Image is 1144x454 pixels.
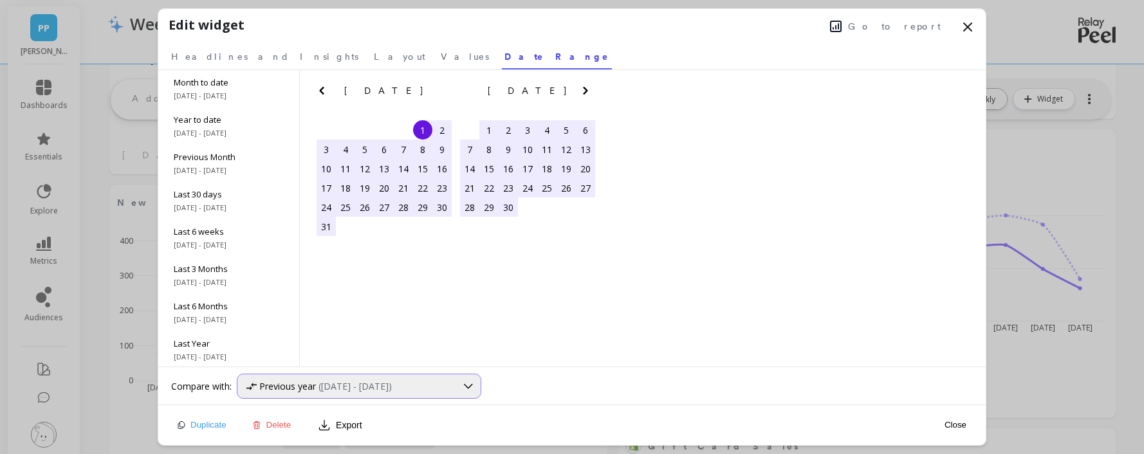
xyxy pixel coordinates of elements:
[174,114,284,125] span: Year to date
[174,263,284,275] span: Last 3 Months
[174,277,284,287] span: [DATE] - [DATE]
[318,380,392,392] span: ([DATE] - [DATE])
[336,197,355,217] div: Choose Monday, August 25th, 2025
[537,159,557,178] div: Choose Thursday, September 18th, 2025
[499,197,518,217] div: Choose Tuesday, September 30th, 2025
[460,159,479,178] div: Choose Sunday, September 14th, 2025
[518,159,537,178] div: Choose Wednesday, September 17th, 2025
[174,203,284,213] span: [DATE] - [DATE]
[557,120,576,140] div: Choose Friday, September 5th, 2025
[174,128,284,138] span: [DATE] - [DATE]
[174,91,284,101] span: [DATE] - [DATE]
[174,151,284,163] span: Previous Month
[413,178,432,197] div: Choose Friday, August 22nd, 2025
[537,120,557,140] div: Choose Thursday, September 4th, 2025
[313,415,367,435] button: Export
[413,140,432,159] div: Choose Friday, August 8th, 2025
[174,300,284,312] span: Last 6 Months
[190,420,226,430] span: Duplicate
[355,197,374,217] div: Choose Tuesday, August 26th, 2025
[457,83,478,104] button: Previous Month
[374,197,394,217] div: Choose Wednesday, August 27th, 2025
[441,50,489,63] span: Values
[413,120,432,140] div: Choose Friday, August 1st, 2025
[432,159,452,178] div: Choose Saturday, August 16th, 2025
[826,18,945,35] button: Go to report
[413,197,432,217] div: Choose Friday, August 29th, 2025
[355,178,374,197] div: Choose Tuesday, August 19th, 2025
[248,419,295,430] button: Delete
[178,421,185,429] img: duplicate icon
[174,338,284,349] span: Last Year
[432,140,452,159] div: Choose Saturday, August 9th, 2025
[317,217,336,236] div: Choose Sunday, August 31st, 2025
[344,86,425,96] span: [DATE]
[374,178,394,197] div: Choose Wednesday, August 20th, 2025
[434,83,455,104] button: Next Month
[432,120,452,140] div: Choose Saturday, August 2nd, 2025
[576,159,595,178] div: Choose Saturday, September 20th, 2025
[266,420,291,430] span: Delete
[479,178,499,197] div: Choose Monday, September 22nd, 2025
[537,178,557,197] div: Choose Thursday, September 25th, 2025
[499,159,518,178] div: Choose Tuesday, September 16th, 2025
[246,383,257,390] img: svg+xml;base64,PHN2ZyB3aWR0aD0iMTYiIGhlaWdodD0iMTIiIHZpZXdCb3g9IjAgMCAxNiAxMiIgZmlsbD0ibm9uZSIgeG...
[374,159,394,178] div: Choose Wednesday, August 13th, 2025
[174,188,284,200] span: Last 30 days
[479,159,499,178] div: Choose Monday, September 15th, 2025
[413,159,432,178] div: Choose Friday, August 15th, 2025
[317,159,336,178] div: Choose Sunday, August 10th, 2025
[518,140,537,159] div: Choose Wednesday, September 10th, 2025
[578,83,598,104] button: Next Month
[374,140,394,159] div: Choose Wednesday, August 6th, 2025
[576,120,595,140] div: Choose Saturday, September 6th, 2025
[171,380,232,393] label: Compare with:
[174,240,284,250] span: [DATE] - [DATE]
[317,140,336,159] div: Choose Sunday, August 3rd, 2025
[259,380,316,392] span: Previous year
[336,178,355,197] div: Choose Monday, August 18th, 2025
[174,314,284,325] span: [DATE] - [DATE]
[174,352,284,362] span: [DATE] - [DATE]
[848,20,941,33] span: Go to report
[171,50,358,63] span: Headlines and Insights
[394,178,413,197] div: Choose Thursday, August 21st, 2025
[479,120,499,140] div: Choose Monday, September 1st, 2025
[460,140,479,159] div: Choose Sunday, September 7th, 2025
[355,159,374,178] div: Choose Tuesday, August 12th, 2025
[174,165,284,176] span: [DATE] - [DATE]
[499,178,518,197] div: Choose Tuesday, September 23rd, 2025
[174,77,284,88] span: Month to date
[504,50,609,63] span: Date Range
[941,419,970,430] button: Close
[460,178,479,197] div: Choose Sunday, September 21st, 2025
[518,178,537,197] div: Choose Wednesday, September 24th, 2025
[169,40,975,69] nav: Tabs
[557,140,576,159] div: Choose Friday, September 12th, 2025
[317,197,336,217] div: Choose Sunday, August 24th, 2025
[336,159,355,178] div: Choose Monday, August 11th, 2025
[432,197,452,217] div: Choose Saturday, August 30th, 2025
[488,86,568,96] span: [DATE]
[355,140,374,159] div: Choose Tuesday, August 5th, 2025
[336,140,355,159] div: Choose Monday, August 4th, 2025
[174,419,230,430] button: Duplicate
[479,140,499,159] div: Choose Monday, September 8th, 2025
[499,120,518,140] div: Choose Tuesday, September 2nd, 2025
[460,197,479,217] div: Choose Sunday, September 28th, 2025
[518,120,537,140] div: Choose Wednesday, September 3rd, 2025
[479,197,499,217] div: Choose Monday, September 29th, 2025
[314,83,335,104] button: Previous Month
[394,140,413,159] div: Choose Thursday, August 7th, 2025
[499,140,518,159] div: Choose Tuesday, September 9th, 2025
[374,50,425,63] span: Layout
[537,140,557,159] div: Choose Thursday, September 11th, 2025
[576,178,595,197] div: Choose Saturday, September 27th, 2025
[317,120,452,236] div: month 2025-08
[394,197,413,217] div: Choose Thursday, August 28th, 2025
[432,178,452,197] div: Choose Saturday, August 23rd, 2025
[576,140,595,159] div: Choose Saturday, September 13th, 2025
[169,15,244,35] h1: Edit widget
[557,159,576,178] div: Choose Friday, September 19th, 2025
[394,159,413,178] div: Choose Thursday, August 14th, 2025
